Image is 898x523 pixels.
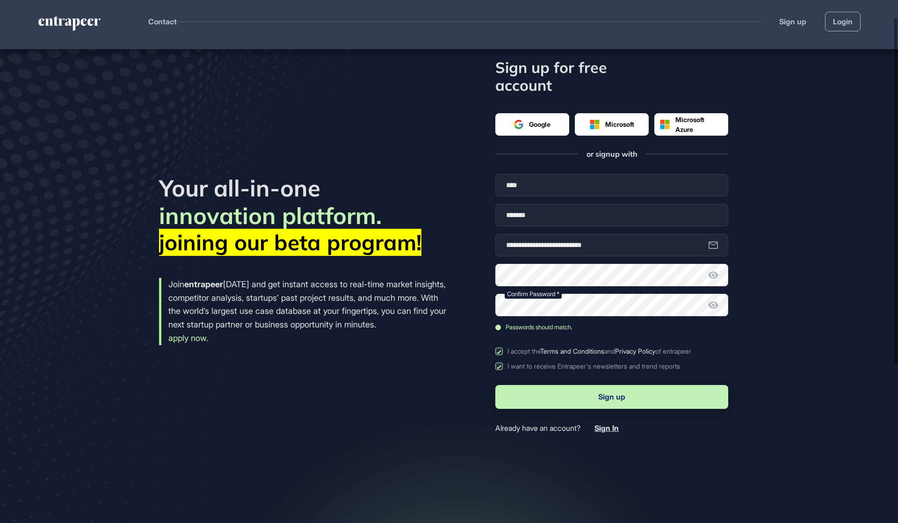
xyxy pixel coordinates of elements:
[184,279,223,289] strong: entrapeer
[159,201,382,230] span: innovation platform.
[159,229,421,256] mark: joining our beta program!
[148,15,177,28] button: Contact
[587,149,637,159] span: or signup with
[675,115,723,134] span: Microsoft Azure
[540,347,604,355] a: Terms and Conditions
[37,16,101,34] a: entrapeer-logo
[507,363,680,370] div: I want to receive Entrapeer's newsletters and trend reports
[507,348,691,355] div: I accept the and of entrapeer
[168,279,446,329] span: Join [DATE] and get instant access to real-time market insights, competitor analysis, startups’ p...
[495,324,612,331] div: Passwords should match.
[825,12,861,31] a: Login
[615,347,655,355] a: Privacy Policy
[779,16,806,27] a: Sign up
[505,289,562,299] label: Confirm Password *
[594,423,619,433] span: Sign In
[594,424,619,433] a: Sign In
[168,333,208,343] a: apply now.
[159,174,449,202] h2: Your all-in-one
[495,424,580,433] span: Already have an account?
[495,58,659,94] h1: Sign up for free account
[495,385,728,409] button: Sign up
